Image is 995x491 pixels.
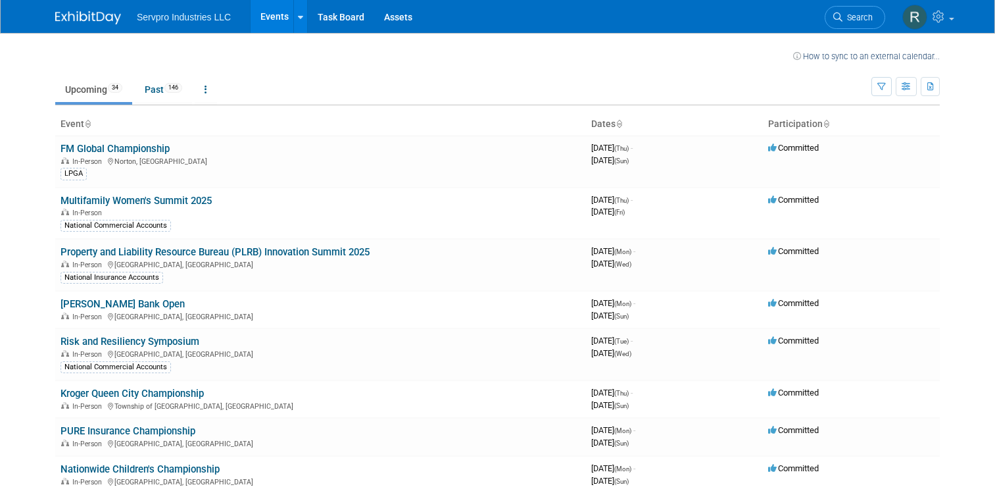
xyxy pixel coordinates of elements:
span: In-Person [72,313,106,321]
img: In-Person Event [61,261,69,267]
th: Dates [586,113,763,136]
img: In-Person Event [61,157,69,164]
span: Committed [768,195,819,205]
span: (Thu) [614,390,629,397]
span: - [633,298,635,308]
span: (Sun) [614,157,629,165]
span: (Thu) [614,145,629,152]
span: In-Person [72,402,106,411]
span: In-Person [72,350,106,359]
span: (Thu) [614,197,629,204]
span: [DATE] [591,425,635,435]
span: 34 [108,83,122,93]
span: [DATE] [591,155,629,165]
div: [GEOGRAPHIC_DATA], [GEOGRAPHIC_DATA] [61,259,581,269]
div: National Insurance Accounts [61,272,163,284]
span: Servpro Industries LLC [137,12,231,22]
span: [DATE] [591,143,633,153]
span: - [633,246,635,256]
div: [GEOGRAPHIC_DATA], [GEOGRAPHIC_DATA] [61,438,581,448]
a: Nationwide Children's Championship [61,463,220,475]
span: (Sun) [614,440,629,447]
span: (Sun) [614,402,629,409]
div: [GEOGRAPHIC_DATA], [GEOGRAPHIC_DATA] [61,348,581,359]
div: Norton, [GEOGRAPHIC_DATA] [61,155,581,166]
a: Sort by Start Date [616,118,622,129]
span: (Tue) [614,338,629,345]
span: Committed [768,246,819,256]
span: [DATE] [591,463,635,473]
a: Kroger Queen City Championship [61,388,204,400]
span: [DATE] [591,336,633,346]
span: [DATE] [591,311,629,321]
span: [DATE] [591,207,625,217]
span: (Sun) [614,313,629,320]
div: [GEOGRAPHIC_DATA], [GEOGRAPHIC_DATA] [61,476,581,486]
a: Search [825,6,885,29]
img: In-Person Event [61,313,69,319]
a: [PERSON_NAME] Bank Open [61,298,185,310]
span: (Fri) [614,209,625,216]
a: Multifamily Women's Summit 2025 [61,195,212,207]
span: - [631,336,633,346]
span: Committed [768,298,819,308]
span: [DATE] [591,246,635,256]
span: (Mon) [614,427,631,434]
img: In-Person Event [61,402,69,409]
div: [GEOGRAPHIC_DATA], [GEOGRAPHIC_DATA] [61,311,581,321]
span: Search [842,13,873,22]
span: (Wed) [614,350,631,357]
a: Risk and Resiliency Symposium [61,336,199,348]
span: [DATE] [591,438,629,448]
div: LPGA [61,168,87,180]
img: In-Person Event [61,478,69,484]
span: [DATE] [591,259,631,269]
span: [DATE] [591,348,631,358]
span: (Mon) [614,300,631,307]
span: In-Person [72,209,106,217]
a: Past146 [135,77,192,102]
span: Committed [768,425,819,435]
th: Event [55,113,586,136]
a: Sort by Event Name [84,118,91,129]
span: (Mon) [614,248,631,255]
a: PURE Insurance Championship [61,425,195,437]
a: Upcoming34 [55,77,132,102]
span: Committed [768,336,819,346]
a: FM Global Championship [61,143,170,155]
span: Committed [768,143,819,153]
span: (Wed) [614,261,631,268]
div: Township of [GEOGRAPHIC_DATA], [GEOGRAPHIC_DATA] [61,400,581,411]
span: In-Person [72,157,106,166]
img: In-Person Event [61,350,69,357]
div: National Commercial Accounts [61,220,171,232]
span: - [633,463,635,473]
span: [DATE] [591,388,633,398]
a: How to sync to an external calendar... [793,51,940,61]
span: (Mon) [614,465,631,473]
span: [DATE] [591,400,629,410]
span: [DATE] [591,298,635,308]
span: Committed [768,388,819,398]
span: In-Person [72,478,106,486]
span: - [633,425,635,435]
img: In-Person Event [61,209,69,215]
span: Committed [768,463,819,473]
span: 146 [164,83,182,93]
span: (Sun) [614,478,629,485]
span: In-Person [72,440,106,448]
span: [DATE] [591,476,629,486]
div: National Commercial Accounts [61,361,171,373]
span: - [631,195,633,205]
span: In-Person [72,261,106,269]
img: In-Person Event [61,440,69,446]
a: Sort by Participation Type [823,118,829,129]
span: - [631,388,633,398]
span: - [631,143,633,153]
span: [DATE] [591,195,633,205]
a: Property and Liability Resource Bureau (PLRB) Innovation Summit 2025 [61,246,370,258]
th: Participation [763,113,940,136]
img: ExhibitDay [55,11,121,24]
img: Rick Knox [902,5,927,30]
